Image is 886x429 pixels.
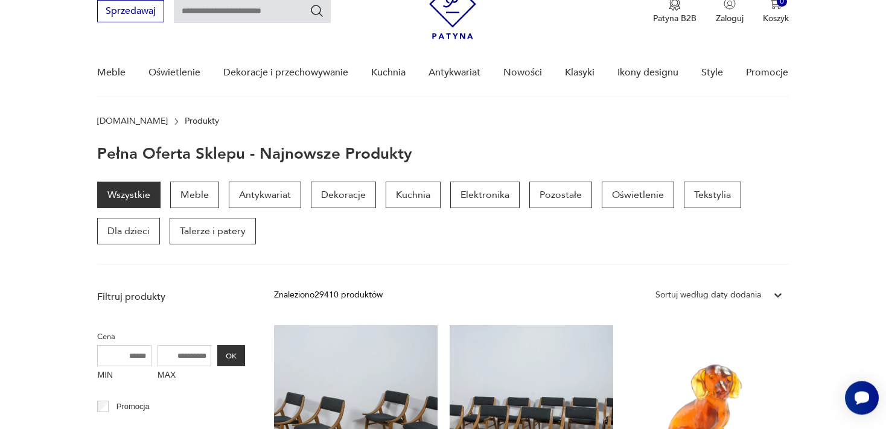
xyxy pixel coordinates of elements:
a: Meble [97,49,126,96]
a: Ikony designu [617,49,678,96]
a: Pozostałe [529,182,592,208]
a: Tekstylia [684,182,741,208]
a: Klasyki [565,49,594,96]
iframe: Smartsupp widget button [845,381,879,415]
a: Kuchnia [386,182,441,208]
p: Zaloguj [716,13,744,24]
a: Kuchnia [371,49,406,96]
a: Antykwariat [229,182,301,208]
a: Oświetlenie [148,49,200,96]
a: Dla dzieci [97,218,160,244]
a: Wszystkie [97,182,161,208]
a: Sprzedawaj [97,8,164,16]
p: Filtruj produkty [97,290,245,303]
p: Cena [97,330,245,343]
a: Style [701,49,723,96]
label: MIN [97,366,151,386]
p: Produkty [185,116,219,126]
a: [DOMAIN_NAME] [97,116,168,126]
a: Oświetlenie [602,182,674,208]
p: Koszyk [763,13,789,24]
div: Sortuj według daty dodania [655,288,761,302]
button: OK [217,345,245,366]
a: Antykwariat [429,49,480,96]
a: Elektronika [450,182,520,208]
p: Promocja [116,400,150,413]
a: Meble [170,182,219,208]
a: Talerze i patery [170,218,256,244]
a: Dekoracje [311,182,376,208]
div: Znaleziono 29410 produktów [274,288,383,302]
a: Promocje [746,49,788,96]
label: MAX [158,366,212,386]
a: Dekoracje i przechowywanie [223,49,348,96]
button: Szukaj [310,4,324,18]
p: Patyna B2B [653,13,696,24]
h1: Pełna oferta sklepu - najnowsze produkty [97,145,412,162]
a: Nowości [503,49,542,96]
